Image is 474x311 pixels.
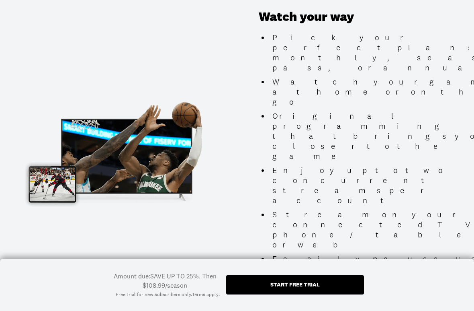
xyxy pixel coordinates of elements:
a: Terms apply [192,291,219,298]
img: Promotional Image [19,97,221,210]
div: Amount due: SAVE UP TO 25%. Then $108.99/season [110,272,220,290]
div: Start free trial [270,282,320,287]
div: Free trial for new subscribers only. . [116,291,220,298]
